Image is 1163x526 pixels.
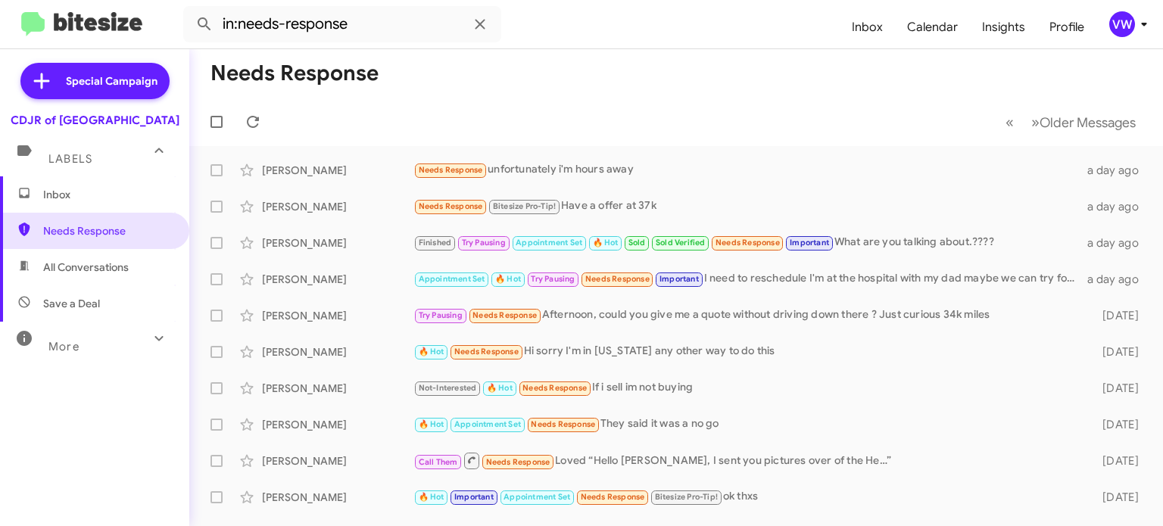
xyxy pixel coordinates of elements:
[419,165,483,175] span: Needs Response
[413,416,1083,433] div: They said it was a no go
[419,457,458,467] span: Call Them
[716,238,780,247] span: Needs Response
[1109,11,1135,37] div: vw
[413,488,1083,506] div: ok thxs
[487,383,513,393] span: 🔥 Hot
[262,163,413,178] div: [PERSON_NAME]
[413,451,1083,470] div: Loved “Hello [PERSON_NAME], I sent you pictures over of the He…”
[996,107,1023,138] button: Previous
[419,492,444,502] span: 🔥 Hot
[585,274,650,284] span: Needs Response
[1083,199,1151,214] div: a day ago
[504,492,570,502] span: Appointment Set
[581,492,645,502] span: Needs Response
[1083,490,1151,505] div: [DATE]
[419,201,483,211] span: Needs Response
[262,344,413,359] div: [PERSON_NAME]
[262,490,413,505] div: [PERSON_NAME]
[262,235,413,251] div: [PERSON_NAME]
[790,238,829,247] span: Important
[522,383,587,393] span: Needs Response
[593,238,619,247] span: 🔥 Hot
[419,274,485,284] span: Appointment Set
[1031,113,1040,132] span: »
[413,234,1083,251] div: What are you talking about.????
[531,274,575,284] span: Try Pausing
[1083,272,1151,287] div: a day ago
[997,107,1145,138] nav: Page navigation example
[531,419,595,429] span: Needs Response
[66,73,157,89] span: Special Campaign
[628,238,646,247] span: Sold
[1083,453,1151,468] div: [DATE]
[183,6,501,42] input: Search
[493,201,556,211] span: Bitesize Pro-Tip!
[659,274,699,284] span: Important
[1037,5,1096,49] a: Profile
[413,307,1083,324] div: Afternoon, could you give me a quote without driving down there ? Just curious 34k miles
[43,296,100,311] span: Save a Deal
[1083,163,1151,178] div: a day ago
[413,161,1083,179] div: unfortunately i'm hours away
[262,272,413,287] div: [PERSON_NAME]
[210,61,379,86] h1: Needs Response
[472,310,537,320] span: Needs Response
[495,274,521,284] span: 🔥 Hot
[48,340,80,353] span: More
[454,419,521,429] span: Appointment Set
[413,379,1083,397] div: If i sell im not buying
[262,381,413,396] div: [PERSON_NAME]
[11,113,179,128] div: CDJR of [GEOGRAPHIC_DATA]
[419,347,444,356] span: 🔥 Hot
[20,63,170,99] a: Special Campaign
[43,260,129,275] span: All Conversations
[419,383,477,393] span: Not-Interested
[413,270,1083,288] div: I need to reschedule I'm at the hospital with my dad maybe we can try for next week
[262,417,413,432] div: [PERSON_NAME]
[1083,308,1151,323] div: [DATE]
[1083,417,1151,432] div: [DATE]
[656,238,706,247] span: Sold Verified
[655,492,718,502] span: Bitesize Pro-Tip!
[262,453,413,468] div: [PERSON_NAME]
[454,347,519,356] span: Needs Response
[413,343,1083,360] div: Hi sorry I'm in [US_STATE] any other way to do this
[516,238,582,247] span: Appointment Set
[1083,381,1151,396] div: [DATE]
[1083,235,1151,251] div: a day ago
[970,5,1037,49] a: Insights
[454,492,494,502] span: Important
[1006,113,1014,132] span: «
[413,198,1083,215] div: Have a offer at 37k
[486,457,550,467] span: Needs Response
[895,5,970,49] a: Calendar
[48,152,92,166] span: Labels
[1040,114,1136,131] span: Older Messages
[462,238,506,247] span: Try Pausing
[1083,344,1151,359] div: [DATE]
[262,308,413,323] div: [PERSON_NAME]
[419,238,452,247] span: Finished
[43,187,172,202] span: Inbox
[1022,107,1145,138] button: Next
[419,310,463,320] span: Try Pausing
[1096,11,1146,37] button: vw
[43,223,172,238] span: Needs Response
[840,5,895,49] a: Inbox
[419,419,444,429] span: 🔥 Hot
[262,199,413,214] div: [PERSON_NAME]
